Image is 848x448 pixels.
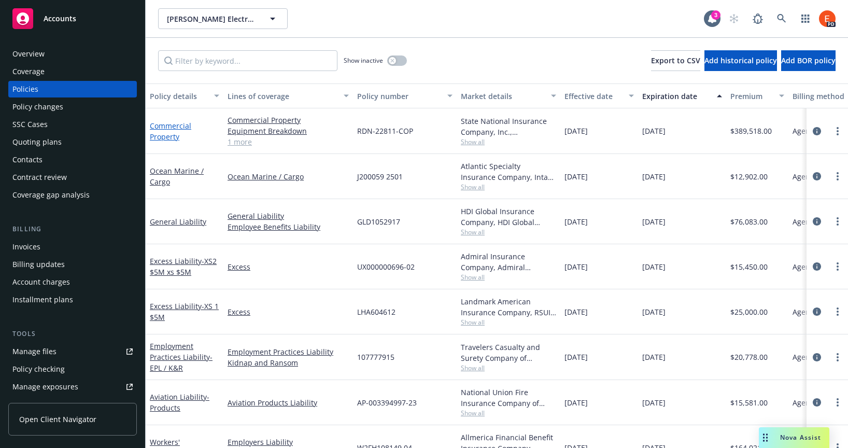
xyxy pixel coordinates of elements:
a: circleInformation [811,305,823,318]
img: photo [819,10,836,27]
span: [PERSON_NAME] Electronic Inc. [167,13,257,24]
div: Drag to move [759,427,772,448]
a: Excess [228,306,349,317]
div: Billing [8,224,137,234]
div: 3 [711,9,720,18]
button: Premium [726,83,788,108]
a: Ocean Marine / Cargo [228,171,349,182]
a: 1 more [228,136,349,147]
a: Invoices [8,239,137,255]
a: General Liability [228,211,349,221]
a: Commercial Property [228,115,349,125]
a: more [831,305,844,318]
input: Filter by keyword... [158,50,337,71]
span: [DATE] [642,171,666,182]
button: Market details [457,83,560,108]
div: Invoices [12,239,40,255]
span: [DATE] [642,306,666,317]
span: $389,518.00 [730,125,772,136]
a: Start snowing [724,8,744,29]
div: Account charges [12,274,70,290]
span: [DATE] [564,171,588,182]
button: Policy number [353,83,457,108]
span: Show all [461,228,556,236]
span: GLD1052917 [357,216,400,227]
a: Manage files [8,343,137,360]
a: Ocean Marine / Cargo [150,166,204,187]
span: Show all [461,363,556,372]
div: Policies [12,81,38,97]
div: Policy changes [12,99,63,115]
a: Report a Bug [747,8,768,29]
button: Effective date [560,83,638,108]
a: Employers Liability [228,437,349,447]
div: Policy checking [12,361,65,377]
a: Accounts [8,4,137,33]
span: [DATE] [642,397,666,408]
div: Coverage gap analysis [12,187,90,203]
div: Expiration date [642,91,711,102]
span: Add historical policy [704,55,777,65]
a: Policies [8,81,137,97]
div: Policy number [357,91,441,102]
div: Installment plans [12,291,73,308]
span: Add BOR policy [781,55,836,65]
div: SSC Cases [12,116,48,133]
a: Coverage [8,63,137,80]
div: Coverage [12,63,45,80]
span: [DATE] [564,306,588,317]
button: Add historical policy [704,50,777,71]
span: [DATE] [564,125,588,136]
button: [PERSON_NAME] Electronic Inc. [158,8,288,29]
a: more [831,125,844,137]
a: circleInformation [811,260,823,273]
div: State National Insurance Company, Inc., [PERSON_NAME] Insurance, Royal & SunAlliance Insurance Ag... [461,116,556,137]
a: Switch app [795,8,816,29]
span: $15,450.00 [730,261,768,272]
a: circleInformation [811,351,823,363]
a: Commercial Property [150,121,191,142]
span: UX000000696-02 [357,261,415,272]
a: circleInformation [811,396,823,409]
a: Aviation Liability [150,392,209,413]
span: Open Client Navigator [19,414,96,425]
span: Show all [461,183,556,191]
a: Policy changes [8,99,137,115]
span: LHA604612 [357,306,395,317]
span: $12,902.00 [730,171,768,182]
span: [DATE] [642,352,666,362]
a: Aviation Products Liability [228,397,349,408]
a: Coverage gap analysis [8,187,137,203]
a: more [831,260,844,273]
span: Show all [461,137,556,146]
span: 107777915 [357,352,394,362]
a: more [831,170,844,183]
a: Policy checking [8,361,137,377]
a: Search [771,8,792,29]
a: circleInformation [811,170,823,183]
span: $76,083.00 [730,216,768,227]
button: Add BOR policy [781,50,836,71]
span: [DATE] [564,261,588,272]
a: Excess Liability [150,256,217,277]
div: Landmark American Insurance Company, RSUI Group, Amwins [461,296,556,318]
span: [DATE] [642,261,666,272]
span: RDN-22811-COP [357,125,413,136]
button: Policy details [146,83,223,108]
a: Equipment Breakdown [228,125,349,136]
span: [DATE] [564,397,588,408]
span: Nova Assist [780,433,821,442]
span: Show all [461,318,556,327]
a: Installment plans [8,291,137,308]
a: Employment Practices Liability [150,341,213,373]
a: Excess [228,261,349,272]
div: Contract review [12,169,67,186]
a: circleInformation [811,125,823,137]
div: Manage files [12,343,56,360]
a: SSC Cases [8,116,137,133]
div: Quoting plans [12,134,62,150]
span: Show all [461,409,556,417]
span: [DATE] [564,216,588,227]
span: [DATE] [642,125,666,136]
a: more [831,351,844,363]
